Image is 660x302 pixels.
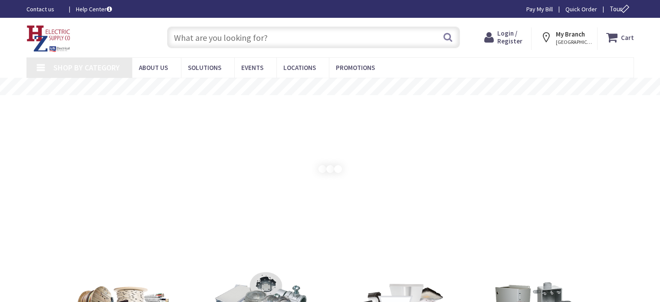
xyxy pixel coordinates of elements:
span: Locations [283,63,316,72]
strong: My Branch [556,30,585,38]
span: About Us [139,63,168,72]
a: Pay My Bill [526,5,553,13]
span: Events [241,63,263,72]
img: HZ Electric Supply [26,25,71,52]
a: Help Center [76,5,112,13]
rs-layer: Free Same Day Pickup at 8 Locations [253,82,407,92]
span: Tour [610,5,632,13]
span: Shop By Category [53,63,120,73]
a: Cart [606,30,634,45]
span: [GEOGRAPHIC_DATA], [GEOGRAPHIC_DATA] [556,39,593,46]
a: Login / Register [484,30,522,45]
div: My Branch [GEOGRAPHIC_DATA], [GEOGRAPHIC_DATA] [540,30,589,45]
span: Login / Register [497,29,522,45]
input: What are you looking for? [167,27,460,48]
span: Promotions [336,63,375,72]
strong: Cart [621,30,634,45]
a: Quick Order [565,5,597,13]
span: Solutions [188,63,221,72]
a: Contact us [26,5,62,13]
